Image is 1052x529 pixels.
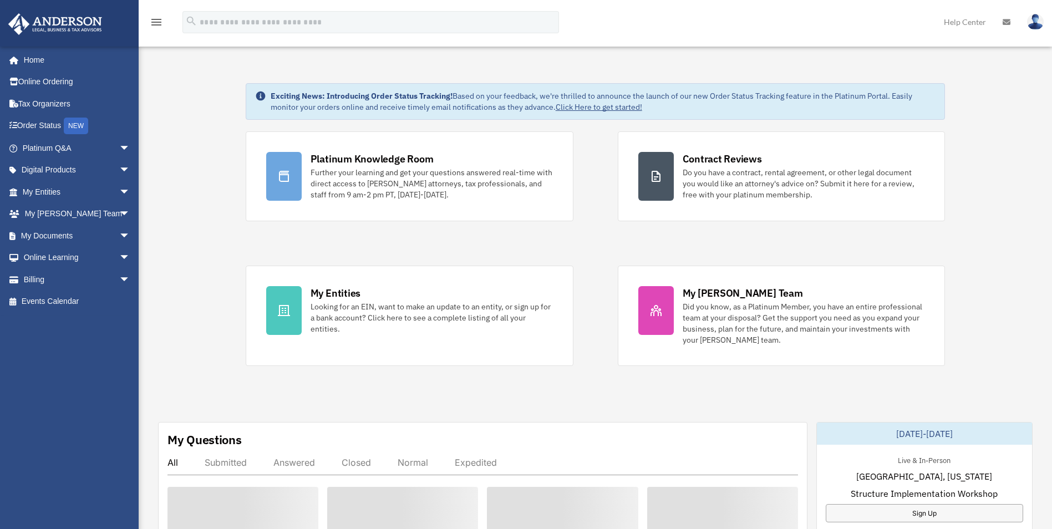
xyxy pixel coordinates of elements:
[8,137,147,159] a: Platinum Q&Aarrow_drop_down
[8,159,147,181] a: Digital Productsarrow_drop_down
[273,457,315,468] div: Answered
[150,16,163,29] i: menu
[683,286,803,300] div: My [PERSON_NAME] Team
[683,301,925,345] div: Did you know, as a Platinum Member, you have an entire professional team at your disposal? Get th...
[150,19,163,29] a: menu
[851,487,998,500] span: Structure Implementation Workshop
[119,137,141,160] span: arrow_drop_down
[167,457,178,468] div: All
[205,457,247,468] div: Submitted
[167,431,242,448] div: My Questions
[246,131,573,221] a: Platinum Knowledge Room Further your learning and get your questions answered real-time with dire...
[271,90,936,113] div: Based on your feedback, we're thrilled to announce the launch of our new Order Status Tracking fe...
[311,167,553,200] div: Further your learning and get your questions answered real-time with direct access to [PERSON_NAM...
[826,504,1023,522] a: Sign Up
[119,225,141,247] span: arrow_drop_down
[64,118,88,134] div: NEW
[311,152,434,166] div: Platinum Knowledge Room
[119,203,141,226] span: arrow_drop_down
[8,247,147,269] a: Online Learningarrow_drop_down
[618,131,946,221] a: Contract Reviews Do you have a contract, rental agreement, or other legal document you would like...
[311,301,553,334] div: Looking for an EIN, want to make an update to an entity, or sign up for a bank account? Click her...
[342,457,371,468] div: Closed
[185,15,197,27] i: search
[683,167,925,200] div: Do you have a contract, rental agreement, or other legal document you would like an attorney's ad...
[8,115,147,138] a: Order StatusNEW
[8,225,147,247] a: My Documentsarrow_drop_down
[119,181,141,204] span: arrow_drop_down
[8,49,141,71] a: Home
[8,268,147,291] a: Billingarrow_drop_down
[817,423,1032,445] div: [DATE]-[DATE]
[556,102,642,112] a: Click Here to get started!
[8,181,147,203] a: My Entitiesarrow_drop_down
[246,266,573,366] a: My Entities Looking for an EIN, want to make an update to an entity, or sign up for a bank accoun...
[683,152,762,166] div: Contract Reviews
[119,247,141,269] span: arrow_drop_down
[119,268,141,291] span: arrow_drop_down
[1027,14,1044,30] img: User Pic
[5,13,105,35] img: Anderson Advisors Platinum Portal
[889,454,959,465] div: Live & In-Person
[8,203,147,225] a: My [PERSON_NAME] Teamarrow_drop_down
[618,266,946,366] a: My [PERSON_NAME] Team Did you know, as a Platinum Member, you have an entire professional team at...
[271,91,453,101] strong: Exciting News: Introducing Order Status Tracking!
[119,159,141,182] span: arrow_drop_down
[8,93,147,115] a: Tax Organizers
[8,71,147,93] a: Online Ordering
[311,286,360,300] div: My Entities
[398,457,428,468] div: Normal
[455,457,497,468] div: Expedited
[8,291,147,313] a: Events Calendar
[856,470,992,483] span: [GEOGRAPHIC_DATA], [US_STATE]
